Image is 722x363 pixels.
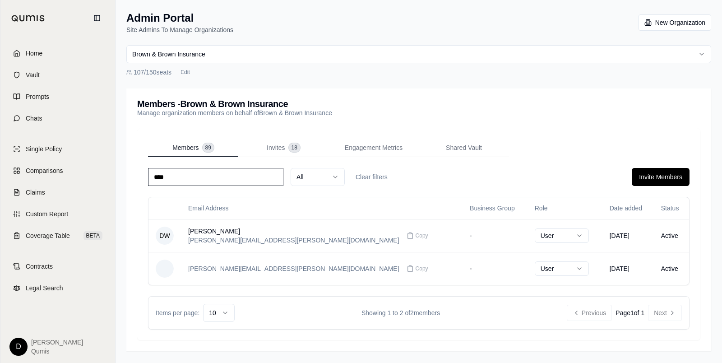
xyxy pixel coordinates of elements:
span: BETA [83,231,102,240]
a: Prompts [6,87,110,107]
span: Items per page: [156,308,199,317]
a: Single Policy [6,139,110,159]
th: Business Group [463,197,528,219]
button: Copy [403,227,432,245]
span: Home [26,49,42,58]
a: Chats [6,108,110,128]
th: Date added [602,197,654,219]
span: Copy [416,265,428,272]
span: Custom Report [26,209,68,219]
img: Qumis Logo [11,15,45,22]
button: Copy [403,260,432,278]
span: Claims [26,188,45,197]
button: New Organization [639,14,711,31]
span: Invites [267,143,285,152]
div: [PERSON_NAME][EMAIL_ADDRESS][PERSON_NAME][DOMAIN_NAME] [188,264,399,273]
div: Showing 1 to 2 of 2 members [235,308,567,317]
a: Legal Search [6,278,110,298]
span: Qumis [31,347,83,356]
span: Members [172,143,199,152]
span: Vault [26,70,40,79]
p: Site Admins To Manage Organizations [126,25,233,34]
p: Manage organization members on behalf of Brown & Brown Insurance [137,108,332,117]
a: Vault [6,65,110,85]
button: Collapse sidebar [90,11,104,25]
a: Comparisons [6,161,110,181]
button: Clear filters [348,168,395,186]
button: Edit [177,67,194,78]
a: Coverage TableBETA [6,226,110,246]
a: Claims [6,182,110,202]
div: [PERSON_NAME][EMAIL_ADDRESS][PERSON_NAME][DOMAIN_NAME] [188,236,399,245]
div: [PERSON_NAME] [188,227,399,236]
span: Shared Vault [446,143,482,152]
div: Page 1 of 1 [616,308,644,317]
span: 18 [289,143,300,152]
span: Engagement Metrics [345,143,403,152]
button: Invite Members [632,168,690,186]
span: Single Policy [26,144,62,154]
td: Active [654,252,689,285]
span: Contracts [26,262,53,271]
a: Contracts [6,256,110,276]
span: Copy [416,232,428,239]
span: 89 [203,143,214,152]
a: Home [6,43,110,63]
span: 107 / 150 seats [134,68,171,77]
th: Status [654,197,689,219]
h3: Members - Brown & Brown Insurance [137,99,332,108]
td: - [463,252,528,285]
td: [DATE] [602,219,654,252]
a: Custom Report [6,204,110,224]
span: Comparisons [26,166,63,175]
th: Email Address [181,197,463,219]
span: Prompts [26,92,49,101]
span: DW [156,227,174,245]
span: Coverage Table [26,231,70,240]
div: D [9,338,28,356]
td: Active [654,219,689,252]
span: [PERSON_NAME] [31,338,83,347]
td: [DATE] [602,252,654,285]
th: Role [528,197,602,219]
span: Legal Search [26,284,63,293]
h1: Admin Portal [126,11,233,25]
td: - [463,219,528,252]
span: Chats [26,114,42,123]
